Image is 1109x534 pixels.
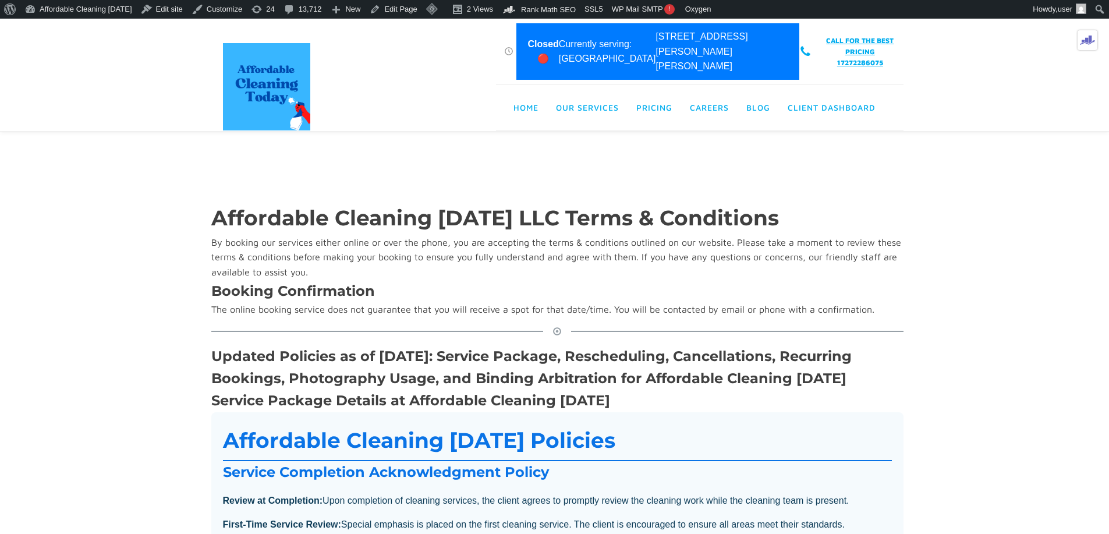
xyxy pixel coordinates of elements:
[779,90,884,126] a: Client Dashboard
[223,461,892,483] h3: Service Completion Acknowledgment Policy
[1058,5,1072,13] span: user
[211,280,375,302] h3: Booking Confirmation
[559,37,656,66] div: Currently serving: [GEOGRAPHIC_DATA]
[505,90,547,126] a: Home
[223,424,892,462] h2: Affordable Cleaning [DATE] Policies
[223,493,892,508] p: Upon completion of cleaning services, the client agrees to promptly review the cleaning work whil...
[223,517,892,532] p: Special emphasis is placed on the first cleaning service. The client is encouraged to ensure all ...
[738,90,779,126] a: Blog
[656,29,788,74] div: [STREET_ADDRESS][PERSON_NAME][PERSON_NAME]
[505,47,513,55] img: Clock Affordable Cleaning Today
[211,390,610,412] h3: Service Package Details at Affordable Cleaning [DATE]
[681,90,738,126] a: Careers
[521,5,576,14] span: Rank Math SEO
[223,496,323,505] strong: Review at Completion:
[223,519,341,529] strong: First-Time Service Review:
[211,235,904,280] div: By booking our services either online or over the phone, you are accepting the terms & conditions...
[211,345,904,390] h3: Updated Policies as of [DATE]: Service Package, Rescheduling, Cancellations, Recurring Bookings, ...
[664,4,675,15] span: !
[528,37,559,66] span: Closed 🔴
[211,302,874,317] div: The online booking service does not guarantee that you will receive a spot for that date/time. Yo...
[547,90,628,126] a: Our Services
[211,201,779,235] h1: Affordable Cleaning [DATE] LLC Terms & Conditions
[628,90,681,126] a: Pricing
[825,35,894,69] a: CALL FOR THE BEST PRICING17272286075
[223,43,310,130] img: affordable cleaning today Logo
